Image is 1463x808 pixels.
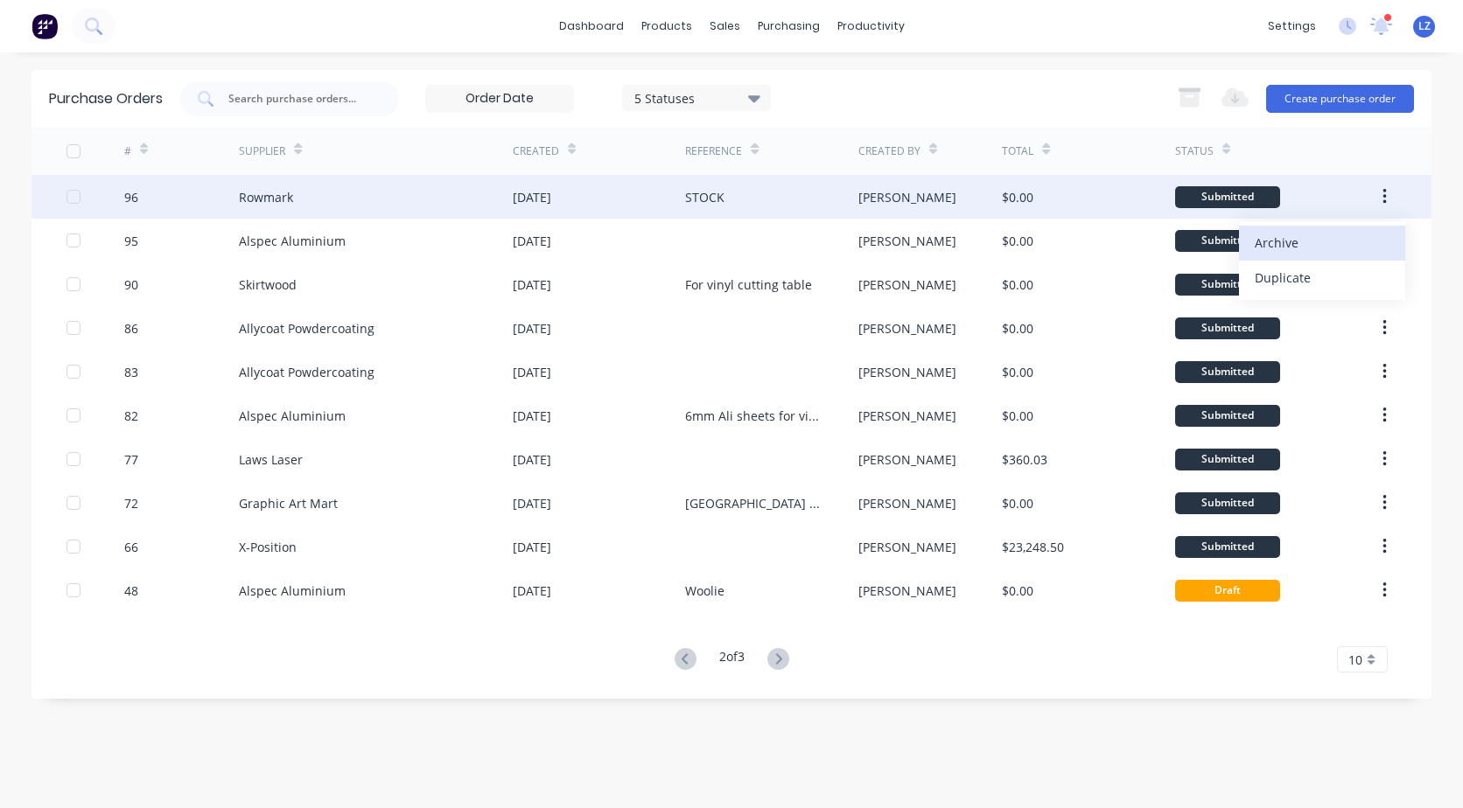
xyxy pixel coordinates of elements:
div: STOCK [685,188,724,206]
div: Created By [858,143,920,159]
div: [DATE] [513,538,551,556]
div: Graphic Art Mart [239,494,338,512]
div: Submitted [1175,492,1280,514]
div: Alspec Aluminium [239,232,346,250]
div: 82 [124,407,138,425]
div: [DATE] [513,319,551,338]
a: dashboard [550,13,633,39]
div: Total [1002,143,1033,159]
div: [DATE] [513,188,551,206]
div: [DATE] [513,450,551,469]
div: [PERSON_NAME] [858,319,956,338]
div: [PERSON_NAME] [858,494,956,512]
div: Rowmark [239,188,293,206]
div: Supplier [239,143,285,159]
div: $0.00 [1002,407,1033,425]
div: Allycoat Powdercoating [239,363,374,381]
div: $0.00 [1002,275,1033,294]
div: 66 [124,538,138,556]
div: $360.03 [1002,450,1047,469]
input: Order Date [426,86,573,112]
div: Allycoat Powdercoating [239,319,374,338]
div: Purchase Orders [49,88,163,109]
div: productivity [829,13,913,39]
div: Alspec Aluminium [239,407,346,425]
div: [GEOGRAPHIC_DATA] - Way Out [685,494,822,512]
div: [DATE] [513,275,551,294]
div: $0.00 [1002,494,1033,512]
div: Submitted [1175,186,1280,208]
div: [DATE] [513,232,551,250]
div: Archive [1255,230,1389,255]
div: Woolie [685,582,724,600]
div: 5 Statuses [634,88,759,107]
div: sales [701,13,749,39]
div: Submitted [1175,449,1280,470]
div: [PERSON_NAME] [858,363,956,381]
div: Draft [1175,580,1280,602]
div: [PERSON_NAME] [858,232,956,250]
div: $0.00 [1002,232,1033,250]
div: Submitted [1175,274,1280,296]
div: [PERSON_NAME] [858,275,956,294]
div: [DATE] [513,494,551,512]
div: 83 [124,363,138,381]
div: Skirtwood [239,275,297,294]
div: Submitted [1175,317,1280,339]
div: [DATE] [513,582,551,600]
div: [PERSON_NAME] [858,582,956,600]
img: Factory [31,13,58,39]
div: Submitted [1175,230,1280,252]
div: 77 [124,450,138,469]
span: 10 [1348,651,1362,669]
div: $0.00 [1002,582,1033,600]
div: 72 [124,494,138,512]
div: Alspec Aluminium [239,582,346,600]
div: $0.00 [1002,363,1033,381]
div: Created [513,143,559,159]
div: 86 [124,319,138,338]
span: LZ [1418,18,1431,34]
div: Status [1175,143,1214,159]
div: 2 of 3 [719,647,745,672]
div: $23,248.50 [1002,538,1064,556]
div: Laws Laser [239,450,303,469]
div: Submitted [1175,536,1280,558]
div: X-Position [239,538,297,556]
div: [PERSON_NAME] [858,538,956,556]
div: 96 [124,188,138,206]
div: [DATE] [513,363,551,381]
div: Submitted [1175,361,1280,383]
button: Create purchase order [1266,85,1414,113]
div: [PERSON_NAME] [858,407,956,425]
div: 6mm Ali sheets for vinyl room table [685,407,822,425]
div: $0.00 [1002,319,1033,338]
div: purchasing [749,13,829,39]
div: 48 [124,582,138,600]
div: [PERSON_NAME] [858,450,956,469]
div: $0.00 [1002,188,1033,206]
div: 95 [124,232,138,250]
div: settings [1259,13,1325,39]
div: # [124,143,131,159]
div: products [633,13,701,39]
div: Duplicate [1255,265,1389,290]
div: [PERSON_NAME] [858,188,956,206]
div: For vinyl cutting table [685,275,812,294]
div: Submitted [1175,405,1280,427]
div: [DATE] [513,407,551,425]
input: Search purchase orders... [227,90,372,108]
div: 90 [124,275,138,294]
div: Reference [685,143,742,159]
